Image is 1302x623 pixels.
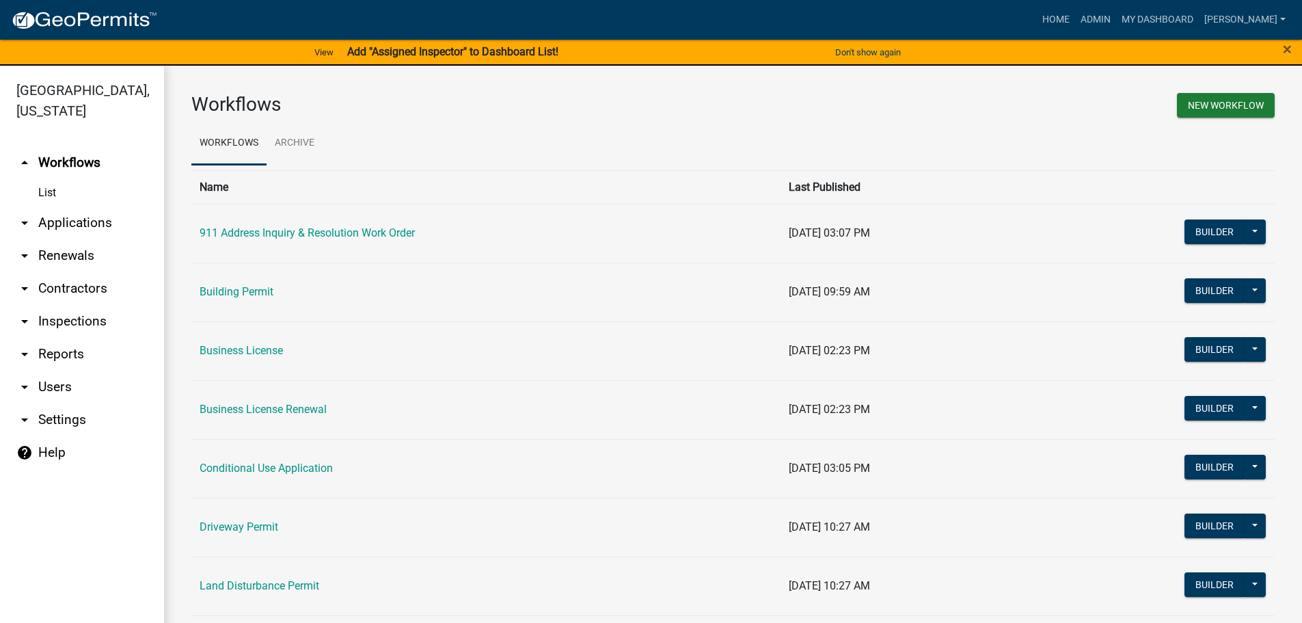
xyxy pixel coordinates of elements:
span: [DATE] 10:27 AM [789,520,870,533]
span: [DATE] 02:23 PM [789,344,870,357]
a: Workflows [191,122,267,165]
button: Builder [1184,455,1245,479]
a: Conditional Use Application [200,462,333,475]
i: arrow_drop_up [16,155,33,171]
a: Business License [200,344,283,357]
i: arrow_drop_down [16,346,33,362]
span: [DATE] 03:07 PM [789,226,870,239]
span: × [1283,40,1292,59]
button: Don't show again [830,41,906,64]
th: Last Published [781,170,1026,204]
i: arrow_drop_down [16,313,33,330]
button: Builder [1184,396,1245,421]
button: Builder [1184,220,1245,244]
a: [PERSON_NAME] [1199,7,1291,33]
a: 911 Address Inquiry & Resolution Work Order [200,226,415,239]
i: help [16,445,33,461]
a: Home [1037,7,1075,33]
th: Name [191,170,781,204]
i: arrow_drop_down [16,379,33,395]
a: Admin [1075,7,1116,33]
a: Driveway Permit [200,520,278,533]
button: Builder [1184,278,1245,303]
a: Building Permit [200,285,273,298]
a: My Dashboard [1116,7,1199,33]
a: View [309,41,339,64]
button: Builder [1184,572,1245,597]
span: [DATE] 03:05 PM [789,462,870,475]
i: arrow_drop_down [16,248,33,264]
span: [DATE] 09:59 AM [789,285,870,298]
span: [DATE] 10:27 AM [789,579,870,592]
button: Builder [1184,337,1245,362]
strong: Add "Assigned Inspector" to Dashboard List! [347,45,558,58]
a: Land Disturbance Permit [200,579,319,592]
i: arrow_drop_down [16,412,33,428]
span: [DATE] 02:23 PM [789,403,870,416]
button: Builder [1184,514,1245,538]
a: Business License Renewal [200,403,327,416]
a: Archive [267,122,323,165]
h3: Workflows [191,93,723,116]
i: arrow_drop_down [16,280,33,297]
i: arrow_drop_down [16,215,33,231]
button: New Workflow [1177,93,1275,118]
button: Close [1283,41,1292,57]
